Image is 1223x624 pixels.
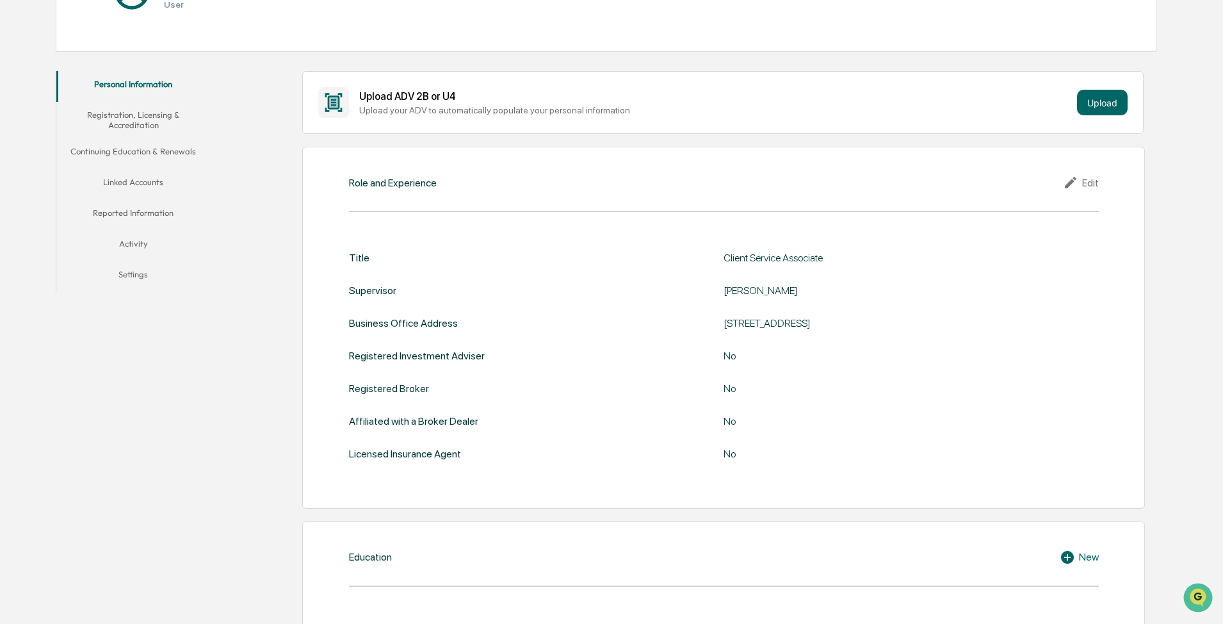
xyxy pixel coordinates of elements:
div: Licensed Insurance Agent [349,448,461,460]
span: Pylon [127,217,155,227]
div: Education [349,551,392,563]
div: secondary tabs example [56,71,210,292]
div: Start new chat [44,98,210,111]
div: Registered Broker [349,382,429,395]
button: Upload [1077,90,1128,115]
div: New [1060,550,1099,565]
div: Supervisor [349,284,396,297]
span: Data Lookup [26,186,81,199]
a: Powered byPylon [90,217,155,227]
div: No [724,415,1044,427]
div: 🔎 [13,187,23,197]
div: Registered Investment Adviser [349,350,485,362]
div: 🖐️ [13,163,23,173]
div: Role and Experience [349,177,437,189]
div: We're available if you need us! [44,111,162,121]
div: Affiliated with a Broker Dealer [349,415,478,427]
div: No [724,382,1044,395]
span: Preclearance [26,161,83,174]
div: Upload your ADV to automatically populate your personal information. [359,105,1072,115]
iframe: Open customer support [1182,582,1217,616]
span: Attestations [106,161,159,174]
div: Title [349,252,369,264]
button: Continuing Education & Renewals [56,138,210,169]
button: Activity [56,231,210,261]
div: Client Service Associate [724,252,1044,264]
button: Personal Information [56,71,210,102]
p: How can we help? [13,27,233,47]
input: Clear [33,58,211,72]
div: No [724,350,1044,362]
a: 🔎Data Lookup [8,181,86,204]
img: 1746055101610-c473b297-6a78-478c-a979-82029cc54cd1 [13,98,36,121]
button: Settings [56,261,210,292]
div: [PERSON_NAME] [724,284,1044,297]
div: Business Office Address [349,317,458,329]
div: [STREET_ADDRESS] [724,317,1044,329]
button: Registration, Licensing & Accreditation [56,102,210,138]
button: Reported Information [56,200,210,231]
a: 🖐️Preclearance [8,156,88,179]
button: Start new chat [218,102,233,117]
a: 🗄️Attestations [88,156,164,179]
div: 🗄️ [93,163,103,173]
button: Linked Accounts [56,169,210,200]
div: No [724,448,1044,460]
div: Edit [1063,175,1099,190]
div: Upload ADV 2B or U4 [359,90,1072,103]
